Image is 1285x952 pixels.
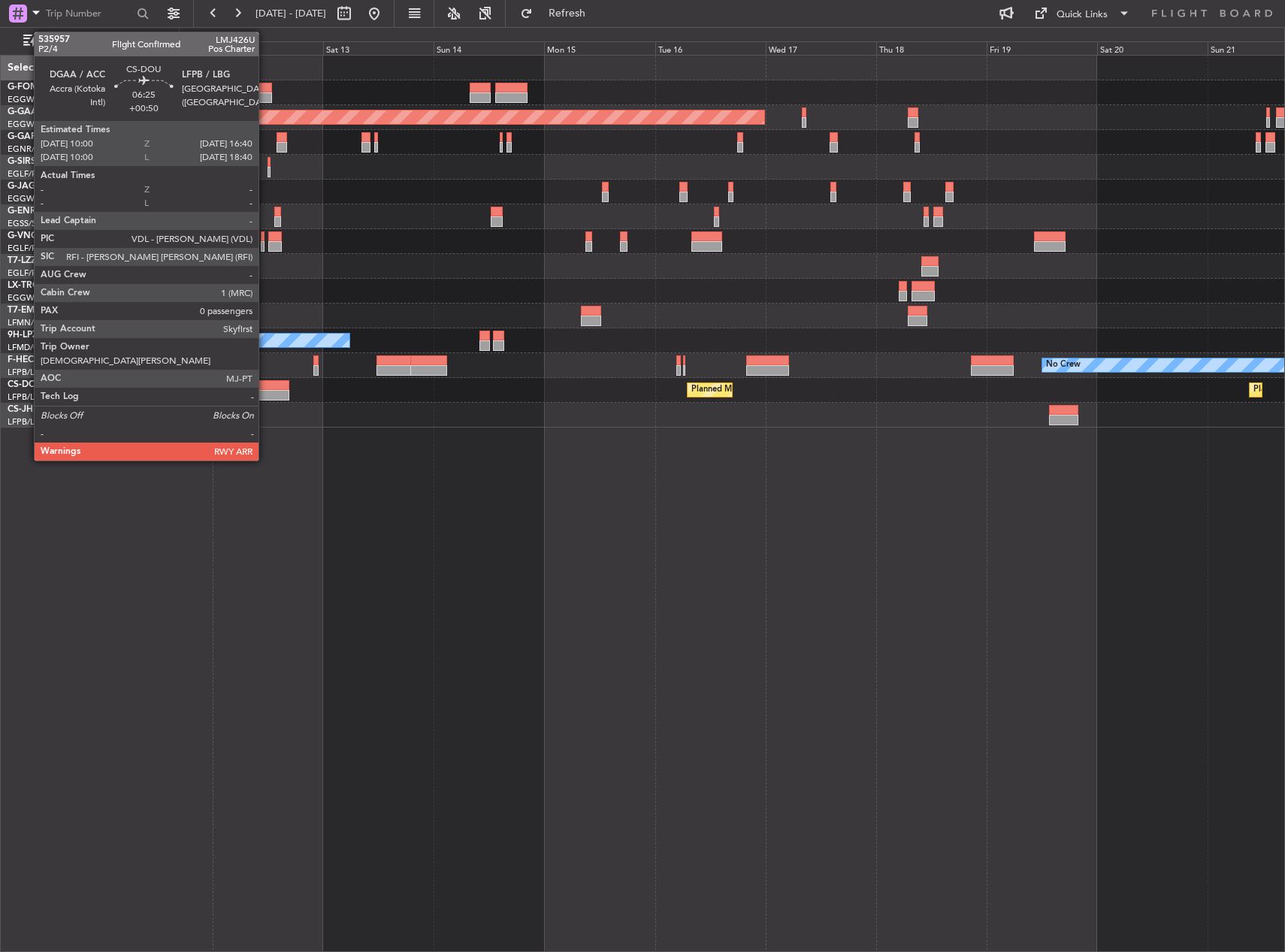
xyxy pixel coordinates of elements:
a: G-JAGAPhenom 300 [8,182,95,191]
span: G-GARE [8,132,42,141]
div: Thu 18 [876,41,987,55]
a: CS-JHHGlobal 6000 [8,405,91,414]
span: LX-TRO [8,281,40,290]
div: Tue 16 [655,41,766,55]
a: G-GARECessna Citation XLS+ [8,132,132,141]
div: Mon 15 [544,41,655,55]
span: Refresh [536,8,599,19]
a: G-FOMOGlobal 6000 [8,83,97,92]
span: Only With Activity [39,36,159,47]
div: Planned Maint [GEOGRAPHIC_DATA] ([GEOGRAPHIC_DATA]) [691,379,928,401]
div: Quick Links [1057,8,1108,23]
div: Sat 13 [323,41,434,55]
div: [DATE] [182,30,207,43]
a: LFMD/CEQ [8,342,51,353]
div: Wed 17 [766,41,876,55]
div: Fri 19 [987,41,1097,55]
span: G-JAGA [8,182,42,191]
a: LFPB/LBG [8,367,47,378]
span: CS-JHH [8,405,40,414]
span: T7-LZZI [8,256,38,265]
a: EGGW/LTN [8,119,53,130]
button: Refresh [513,2,603,26]
a: EGGW/LTN [8,94,53,105]
a: LFMN/NCE [8,317,52,328]
button: Only With Activity [17,29,163,53]
a: EGGW/LTN [8,193,53,204]
div: Sat 20 [1097,41,1208,55]
a: EGLF/FAB [8,168,47,180]
div: Sun 14 [434,41,544,55]
a: CS-DOUGlobal 6500 [8,380,94,389]
a: G-VNORChallenger 650 [8,231,109,240]
span: CS-DOU [8,380,43,389]
a: F-HECDFalcon 7X [8,355,82,364]
span: 9H-LPZ [8,331,38,340]
a: G-SIRSCitation Excel [8,157,94,166]
a: G-ENRGPraetor 600 [8,207,93,216]
input: Trip Number [46,2,132,25]
span: T7-EMI [8,306,37,315]
a: 9H-LPZLegacy 500 [8,331,86,340]
a: LFPB/LBG [8,391,47,403]
span: G-SIRS [8,157,36,166]
a: LX-TROLegacy 650 [8,281,88,290]
span: G-ENRG [8,207,43,216]
a: LFPB/LBG [8,416,47,428]
div: No Crew [1046,354,1081,376]
a: G-GAALCessna Citation XLS+ [8,107,132,116]
a: EGGW/LTN [8,292,53,304]
span: G-VNOR [8,231,44,240]
span: G-GAAL [8,107,42,116]
a: EGSS/STN [8,218,47,229]
a: EGNR/CEG [8,144,53,155]
a: EGLF/FAB [8,243,47,254]
span: [DATE] - [DATE] [255,7,326,20]
span: G-FOMO [8,83,46,92]
a: EGLF/FAB [8,267,47,279]
button: Quick Links [1026,2,1138,26]
div: Fri 12 [213,41,323,55]
div: No Crew [189,329,223,352]
a: T7-LZZIPraetor 600 [8,256,89,265]
a: T7-EMIHawker 900XP [8,306,99,315]
span: F-HECD [8,355,41,364]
